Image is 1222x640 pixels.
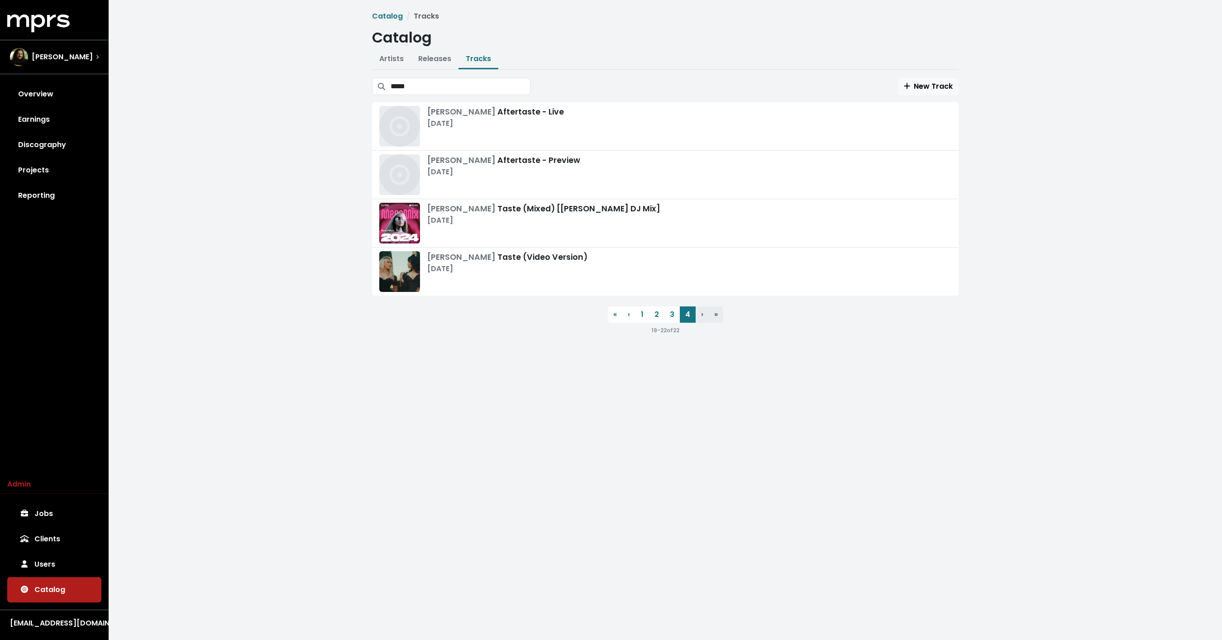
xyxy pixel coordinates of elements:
[904,81,953,91] span: New Track
[427,118,564,129] div: [DATE]
[427,106,497,117] span: [PERSON_NAME]
[32,52,93,62] span: [PERSON_NAME]
[379,203,420,244] img: Album art for this track
[7,183,101,208] a: Reporting
[7,81,101,107] a: Overview
[613,309,617,320] span: «
[403,11,439,22] li: Tracks
[466,53,491,64] a: Tracks
[427,251,587,263] div: Taste (Video Version)
[649,306,664,323] a: 2
[680,306,696,323] a: 4
[379,53,404,64] a: Artists
[379,106,420,147] img: Album art for this track
[651,326,679,334] small: 19 - 22 of 22
[427,106,564,118] div: Aftertaste - Live
[427,167,580,177] div: [DATE]
[427,155,497,166] span: [PERSON_NAME]
[418,53,451,64] a: Releases
[898,78,959,95] button: New Track
[372,199,959,248] a: Album art for this track[PERSON_NAME] Taste (Mixed) [[PERSON_NAME] DJ Mix][DATE]
[391,78,530,95] input: Search tracks
[10,48,28,66] img: The selected account / producer
[427,154,580,166] div: Aftertaste - Preview
[7,132,101,158] a: Discography
[372,151,959,199] a: Album art for this track[PERSON_NAME] Aftertaste - Preview[DATE]
[379,154,420,195] img: Album art for this track
[635,306,649,323] a: 1
[372,11,403,21] a: Catalog
[7,158,101,183] a: Projects
[7,552,101,577] a: Users
[427,203,660,215] div: Taste (Mixed) [[PERSON_NAME] DJ Mix]
[7,617,101,629] button: [EMAIL_ADDRESS][DOMAIN_NAME]
[427,252,497,263] span: [PERSON_NAME]
[7,526,101,552] a: Clients
[427,263,587,274] div: [DATE]
[427,203,497,214] span: [PERSON_NAME]
[10,618,99,629] div: [EMAIL_ADDRESS][DOMAIN_NAME]
[427,215,660,226] div: [DATE]
[7,107,101,132] a: Earnings
[664,306,680,323] a: 3
[372,11,959,22] nav: breadcrumb
[372,29,959,46] h1: Catalog
[372,102,959,151] a: Album art for this track[PERSON_NAME] Aftertaste - Live[DATE]
[7,18,70,28] a: mprs logo
[372,248,959,296] a: Album art for this track[PERSON_NAME] Taste (Video Version)[DATE]
[7,501,101,526] a: Jobs
[628,309,630,320] span: ‹
[379,251,420,292] img: Album art for this track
